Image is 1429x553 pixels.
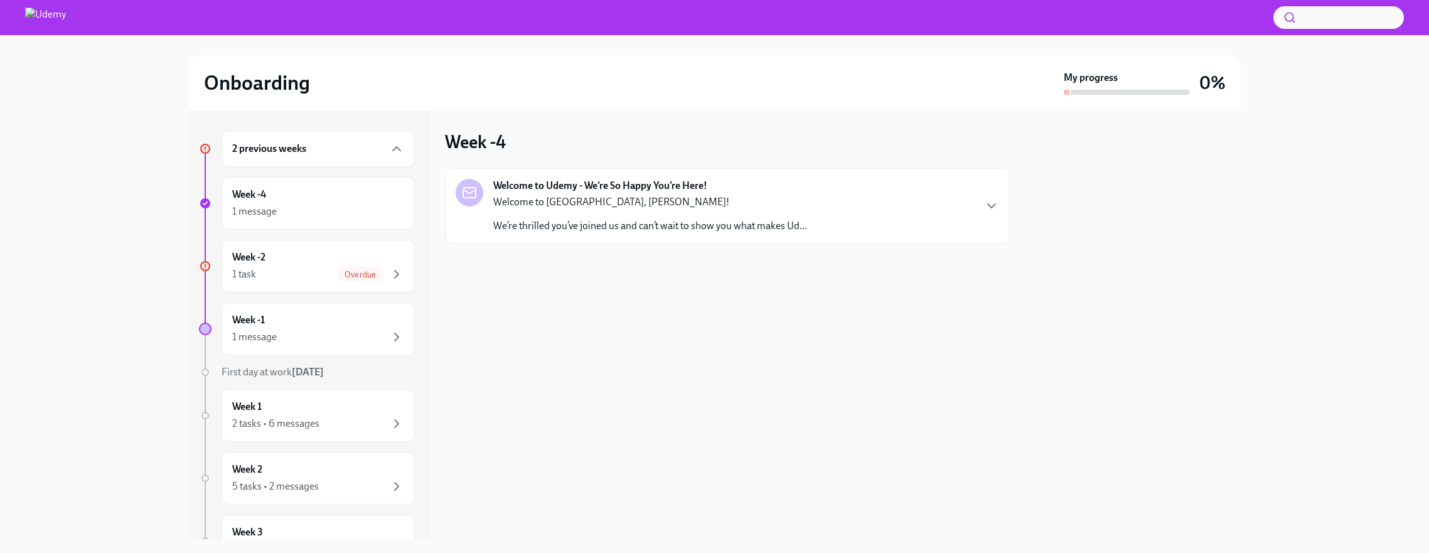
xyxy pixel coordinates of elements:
div: 1 task [232,267,256,281]
a: Week -21 taskOverdue [199,240,415,293]
a: Week 12 tasks • 6 messages [199,389,415,442]
h6: Week 1 [232,400,262,414]
a: Week 25 tasks • 2 messages [199,452,415,505]
h6: Week 3 [232,525,263,539]
a: Week -11 message [199,303,415,355]
span: First day at work [222,366,324,378]
div: 5 tasks • 2 messages [232,480,319,493]
h6: Week 2 [232,463,262,476]
strong: Welcome to Udemy - We’re So Happy You’re Here! [493,179,707,193]
h3: Week -4 [445,131,506,153]
strong: [DATE] [292,366,324,378]
img: Udemy [25,8,66,28]
div: 1 message [232,205,277,218]
div: 2 previous weeks [222,131,415,167]
a: Week -41 message [199,177,415,230]
span: Overdue [337,270,383,279]
h6: Week -4 [232,188,266,201]
a: First day at work[DATE] [199,365,415,379]
h2: Onboarding [204,70,310,95]
p: We’re thrilled you’ve joined us and can’t wait to show you what makes Ud... [493,219,807,233]
p: Welcome to [GEOGRAPHIC_DATA], [PERSON_NAME]! [493,195,807,209]
h6: Week -2 [232,250,265,264]
h3: 0% [1199,72,1226,94]
div: 2 tasks • 6 messages [232,417,319,431]
h6: 2 previous weeks [232,142,306,156]
h6: Week -1 [232,313,265,327]
strong: My progress [1064,71,1118,85]
div: 1 message [232,330,277,344]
